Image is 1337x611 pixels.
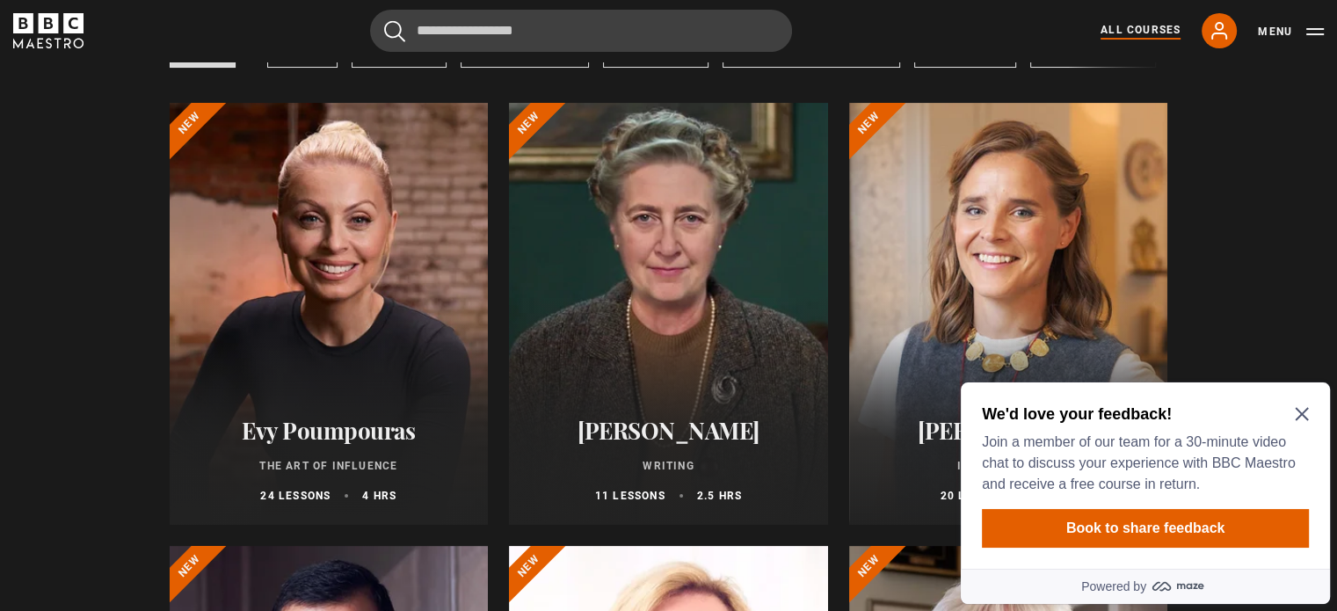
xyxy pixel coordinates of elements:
p: 20 lessons [941,488,1011,504]
p: Writing [530,458,807,474]
p: 4 hrs [362,488,396,504]
button: Book to share feedback [28,134,355,172]
a: All Courses [1101,22,1181,40]
button: Close Maze Prompt [341,32,355,46]
h2: [PERSON_NAME] [870,417,1147,444]
a: [PERSON_NAME] Interior Design 20 lessons 4 hrs New [849,103,1168,525]
h2: [PERSON_NAME] [530,417,807,444]
p: 11 lessons [595,488,665,504]
p: 2.5 hrs [697,488,742,504]
p: The Art of Influence [191,458,468,474]
a: Evy Poumpouras The Art of Influence 24 lessons 4 hrs New [170,103,489,525]
p: Interior Design [870,458,1147,474]
h2: We'd love your feedback! [28,28,348,49]
a: Powered by maze [7,193,376,229]
svg: BBC Maestro [13,13,84,48]
button: Toggle navigation [1258,23,1324,40]
a: [PERSON_NAME] Writing 11 lessons 2.5 hrs New [509,103,828,525]
div: Optional study invitation [7,7,376,229]
input: Search [370,10,792,52]
button: Submit the search query [384,20,405,42]
h2: Evy Poumpouras [191,417,468,444]
p: Join a member of our team for a 30-minute video chat to discuss your experience with BBC Maestro ... [28,56,348,120]
p: 24 lessons [260,488,331,504]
